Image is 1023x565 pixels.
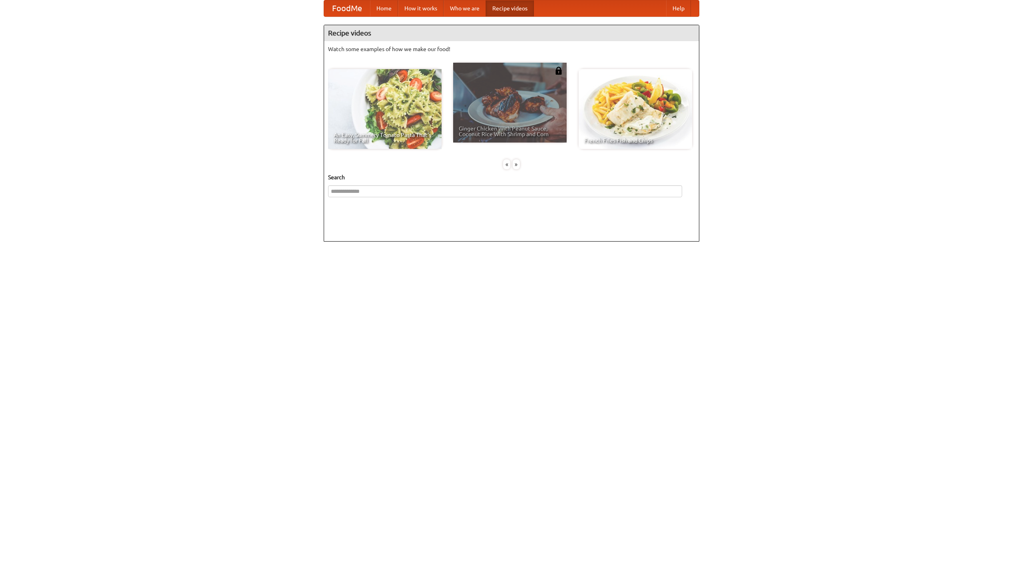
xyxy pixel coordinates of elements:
[328,69,442,149] a: An Easy, Summery Tomato Pasta That's Ready for Fall
[328,173,695,181] h5: Search
[513,159,520,169] div: »
[579,69,692,149] a: French Fries Fish and Chips
[370,0,398,16] a: Home
[328,45,695,53] p: Watch some examples of how we make our food!
[324,0,370,16] a: FoodMe
[666,0,691,16] a: Help
[486,0,534,16] a: Recipe videos
[555,67,563,75] img: 483408.png
[334,132,436,143] span: An Easy, Summery Tomato Pasta That's Ready for Fall
[398,0,444,16] a: How it works
[324,25,699,41] h4: Recipe videos
[444,0,486,16] a: Who we are
[584,138,687,143] span: French Fries Fish and Chips
[503,159,510,169] div: «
